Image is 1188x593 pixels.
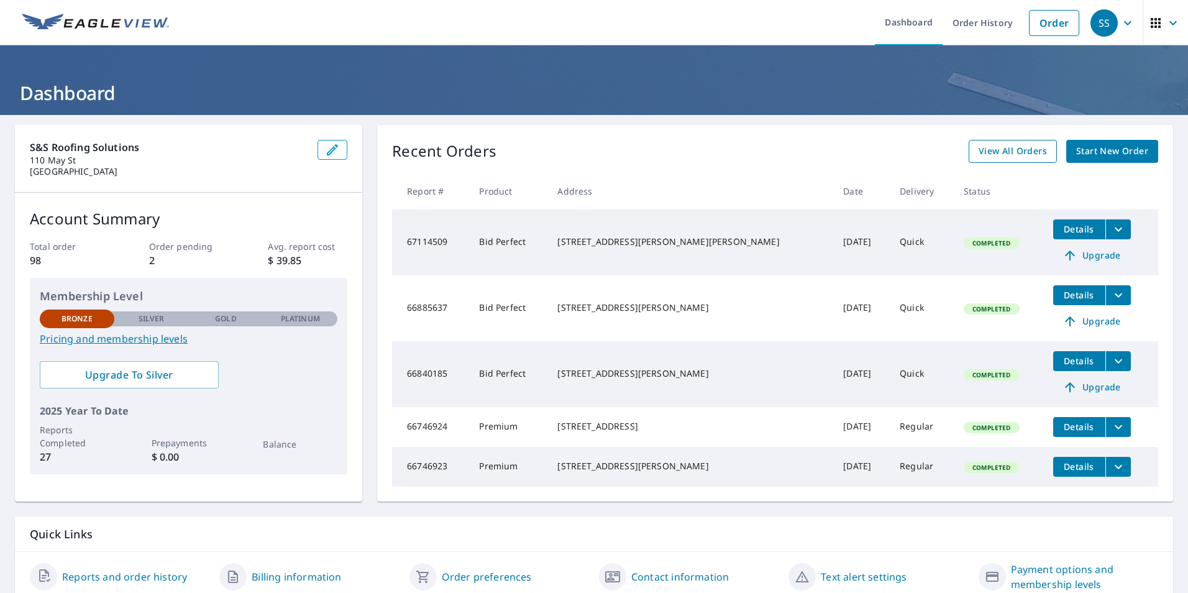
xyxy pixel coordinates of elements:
[469,407,547,447] td: Premium
[30,240,109,253] p: Total order
[1053,351,1105,371] button: detailsBtn-66840185
[1066,140,1158,163] a: Start New Order
[392,341,469,407] td: 66840185
[965,370,1018,379] span: Completed
[1105,417,1131,437] button: filesDropdownBtn-66746924
[1053,377,1131,397] a: Upgrade
[890,341,954,407] td: Quick
[442,569,532,584] a: Order preferences
[1061,380,1123,395] span: Upgrade
[965,423,1018,432] span: Completed
[1105,351,1131,371] button: filesDropdownBtn-66840185
[1061,314,1123,329] span: Upgrade
[392,140,496,163] p: Recent Orders
[268,240,347,253] p: Avg. report cost
[1053,457,1105,477] button: detailsBtn-66746923
[392,209,469,275] td: 67114509
[1029,10,1079,36] a: Order
[1061,461,1098,472] span: Details
[890,209,954,275] td: Quick
[1061,248,1123,263] span: Upgrade
[1053,246,1131,265] a: Upgrade
[392,407,469,447] td: 66746924
[979,144,1047,159] span: View All Orders
[62,569,187,584] a: Reports and order history
[22,14,169,32] img: EV Logo
[40,361,219,388] a: Upgrade To Silver
[969,140,1057,163] a: View All Orders
[40,449,114,464] p: 27
[281,313,320,324] p: Platinum
[263,438,337,451] p: Balance
[965,239,1018,247] span: Completed
[30,155,308,166] p: 110 May St
[821,569,907,584] a: Text alert settings
[469,209,547,275] td: Bid Perfect
[1061,223,1098,235] span: Details
[30,208,347,230] p: Account Summary
[1090,9,1118,37] div: SS
[149,253,229,268] p: 2
[469,275,547,341] td: Bid Perfect
[557,420,823,433] div: [STREET_ADDRESS]
[557,236,823,248] div: [STREET_ADDRESS][PERSON_NAME][PERSON_NAME]
[30,253,109,268] p: 98
[392,447,469,487] td: 66746923
[392,173,469,209] th: Report #
[40,331,337,346] a: Pricing and membership levels
[268,253,347,268] p: $ 39.85
[1053,219,1105,239] button: detailsBtn-67114509
[30,166,308,177] p: [GEOGRAPHIC_DATA]
[890,173,954,209] th: Delivery
[62,313,93,324] p: Bronze
[833,209,890,275] td: [DATE]
[890,447,954,487] td: Regular
[152,449,226,464] p: $ 0.00
[1053,311,1131,331] a: Upgrade
[833,407,890,447] td: [DATE]
[469,447,547,487] td: Premium
[557,301,823,314] div: [STREET_ADDRESS][PERSON_NAME]
[833,173,890,209] th: Date
[139,313,165,324] p: Silver
[547,173,833,209] th: Address
[557,367,823,380] div: [STREET_ADDRESS][PERSON_NAME]
[15,80,1173,106] h1: Dashboard
[215,313,236,324] p: Gold
[1053,285,1105,305] button: detailsBtn-66885637
[631,569,729,584] a: Contact information
[1011,562,1158,592] a: Payment options and membership levels
[833,275,890,341] td: [DATE]
[469,173,547,209] th: Product
[1053,417,1105,437] button: detailsBtn-66746924
[890,407,954,447] td: Regular
[1061,355,1098,367] span: Details
[965,463,1018,472] span: Completed
[30,526,1158,542] p: Quick Links
[469,341,547,407] td: Bid Perfect
[1105,457,1131,477] button: filesDropdownBtn-66746923
[1061,421,1098,433] span: Details
[40,403,337,418] p: 2025 Year To Date
[392,275,469,341] td: 66885637
[252,569,341,584] a: Billing information
[30,140,308,155] p: S&S Roofing Solutions
[152,436,226,449] p: Prepayments
[1076,144,1148,159] span: Start New Order
[40,423,114,449] p: Reports Completed
[1061,289,1098,301] span: Details
[833,447,890,487] td: [DATE]
[1105,285,1131,305] button: filesDropdownBtn-66885637
[557,460,823,472] div: [STREET_ADDRESS][PERSON_NAME]
[833,341,890,407] td: [DATE]
[50,368,209,382] span: Upgrade To Silver
[890,275,954,341] td: Quick
[149,240,229,253] p: Order pending
[954,173,1043,209] th: Status
[965,305,1018,313] span: Completed
[1105,219,1131,239] button: filesDropdownBtn-67114509
[40,288,337,305] p: Membership Level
